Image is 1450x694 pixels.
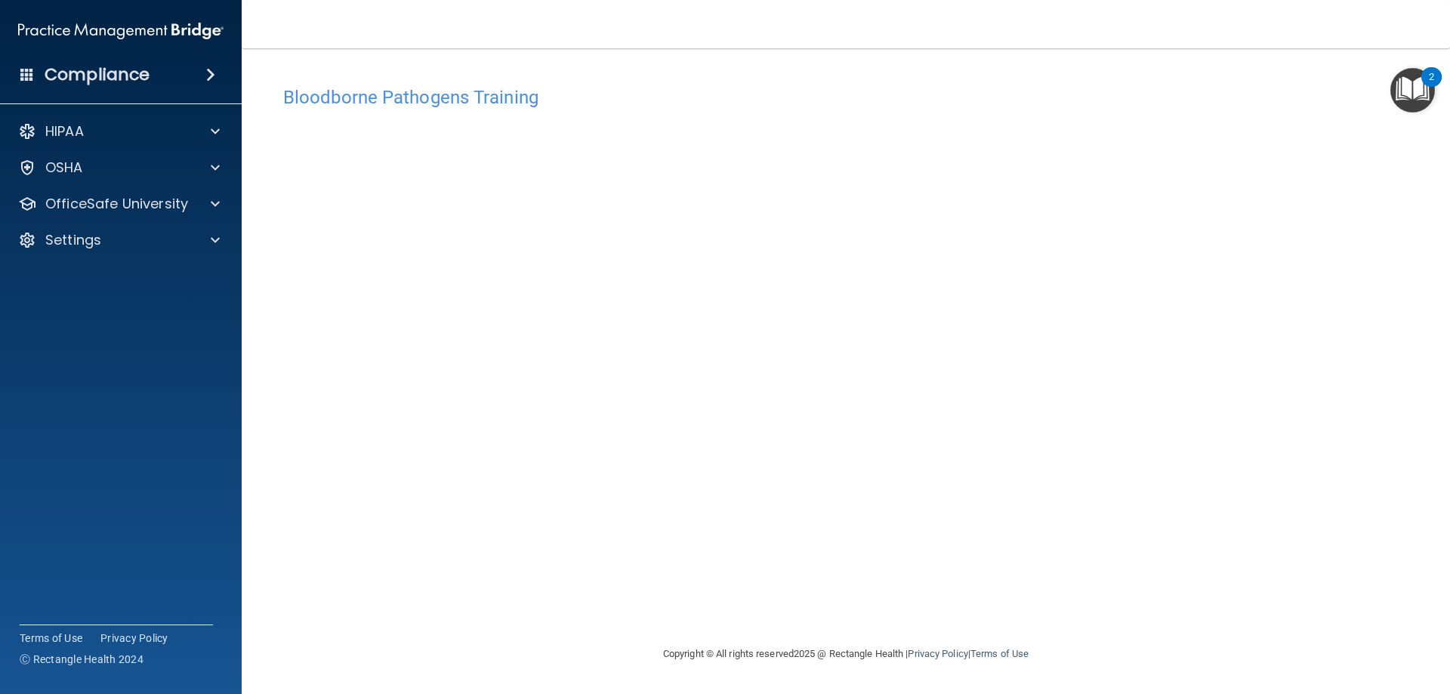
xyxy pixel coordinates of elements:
[18,195,220,213] a: OfficeSafe University
[45,231,101,249] p: Settings
[908,648,967,659] a: Privacy Policy
[283,116,1408,580] iframe: bbp
[1429,77,1434,97] div: 2
[45,195,188,213] p: OfficeSafe University
[20,631,82,646] a: Terms of Use
[1189,587,1432,647] iframe: Drift Widget Chat Controller
[970,648,1029,659] a: Terms of Use
[18,122,220,140] a: HIPAA
[1390,68,1435,113] button: Open Resource Center, 2 new notifications
[100,631,168,646] a: Privacy Policy
[45,122,84,140] p: HIPAA
[18,159,220,177] a: OSHA
[18,16,224,46] img: PMB logo
[283,88,1408,107] h4: Bloodborne Pathogens Training
[45,159,83,177] p: OSHA
[18,231,220,249] a: Settings
[20,652,143,667] span: Ⓒ Rectangle Health 2024
[45,64,150,85] h4: Compliance
[570,630,1121,678] div: Copyright © All rights reserved 2025 @ Rectangle Health | |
